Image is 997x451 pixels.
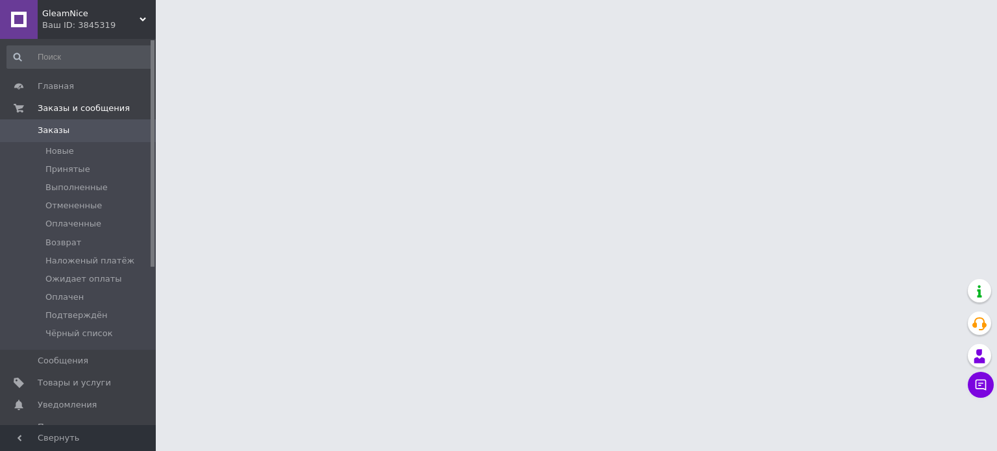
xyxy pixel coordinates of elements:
span: Наложеный платёж [45,255,134,267]
span: Выполненные [45,182,108,193]
span: Заказы [38,125,69,136]
span: Ожидает оплаты [45,273,122,285]
span: Новые [45,145,74,157]
span: Отмененные [45,200,102,212]
span: Возврат [45,237,81,249]
span: Заказы и сообщения [38,103,130,114]
span: Сообщения [38,355,88,367]
span: Подтверждён [45,310,107,321]
span: Уведомления [38,399,97,411]
span: Чёрный список [45,328,113,339]
span: Главная [38,80,74,92]
span: Товары и услуги [38,377,111,389]
div: Ваш ID: 3845319 [42,19,156,31]
span: Принятые [45,164,90,175]
button: Чат с покупателем [968,372,994,398]
span: Показатели работы компании [38,421,120,445]
span: Оплачен [45,291,84,303]
input: Поиск [6,45,153,69]
span: GleamNice [42,8,140,19]
span: Оплаченные [45,218,101,230]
